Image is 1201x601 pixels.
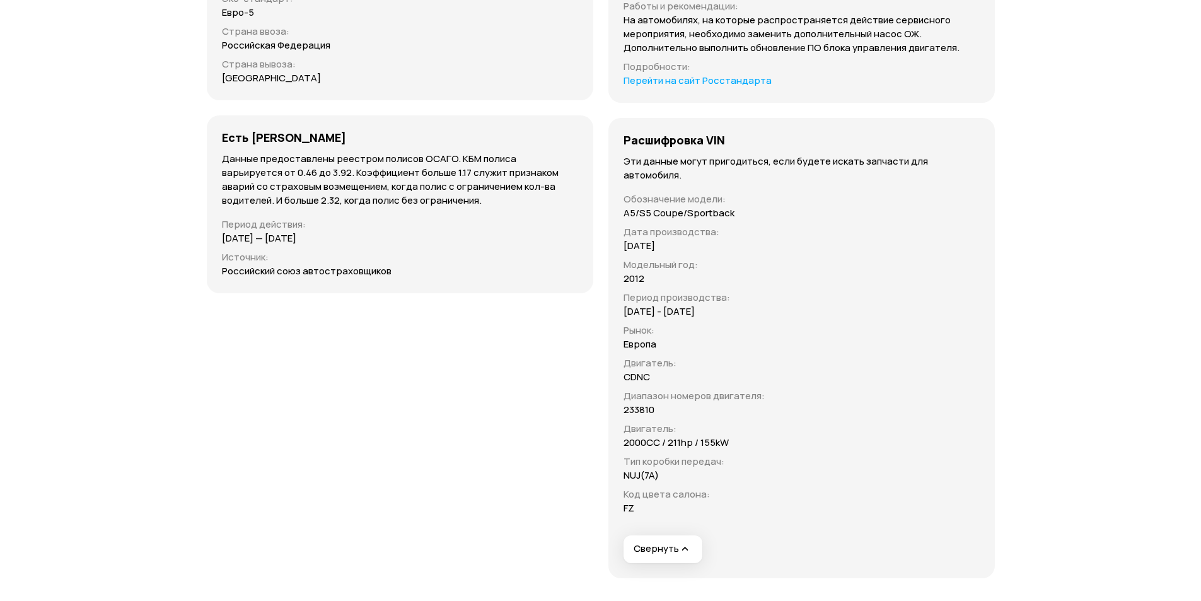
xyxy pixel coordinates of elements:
[624,436,729,450] p: 2000CC / 211hp / 155kW
[624,258,765,272] p: Модельный год :
[222,57,578,71] p: Страна вывоза :
[624,501,634,515] p: FZ
[624,535,702,563] button: Свернуть
[624,239,655,253] p: [DATE]
[624,192,765,206] p: Обозначение модели :
[634,542,692,556] span: Свернуть
[624,337,656,351] p: Европа
[624,225,765,239] p: Дата производства :
[222,264,392,278] p: Российский союз автостраховщиков
[624,469,659,482] p: NUJ(7A)
[222,25,578,38] p: Страна ввоза :
[624,133,725,147] h4: Расшифровка VIN
[222,250,578,264] p: Источник :
[624,487,765,501] p: Код цвета салона :
[624,272,644,286] p: 2012
[222,131,346,144] h4: Есть [PERSON_NAME]
[624,389,765,403] p: Диапазон номеров двигателя :
[624,60,980,74] p: Подробности :
[624,356,765,370] p: Двигатель :
[624,13,980,55] p: На автомобилях, на которые распространяется действие сервисного мероприятия, необходимо заменить ...
[222,71,321,85] p: [GEOGRAPHIC_DATA]
[222,38,330,52] p: Российская Федерация
[624,403,654,417] p: 233810
[222,231,296,245] p: [DATE] — [DATE]
[222,6,254,20] p: Евро-5
[624,305,695,318] p: [DATE] - [DATE]
[624,74,772,88] a: Перейти на сайт Росстандарта
[624,455,765,469] p: Тип коробки передач :
[624,370,650,384] p: CDNC
[624,155,980,182] p: Эти данные могут пригодиться, если будете искать запчасти для автомобиля.
[222,152,578,207] p: Данные предоставлены реестром полисов ОСАГО. КБМ полиса варьируется от 0.46 до 3.92. Коэффициент ...
[624,422,765,436] p: Двигатель :
[624,291,765,305] p: Период производства :
[624,324,765,337] p: Рынок :
[624,206,734,220] p: A5/S5 Coupe/Sportback
[222,218,578,231] p: Период действия :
